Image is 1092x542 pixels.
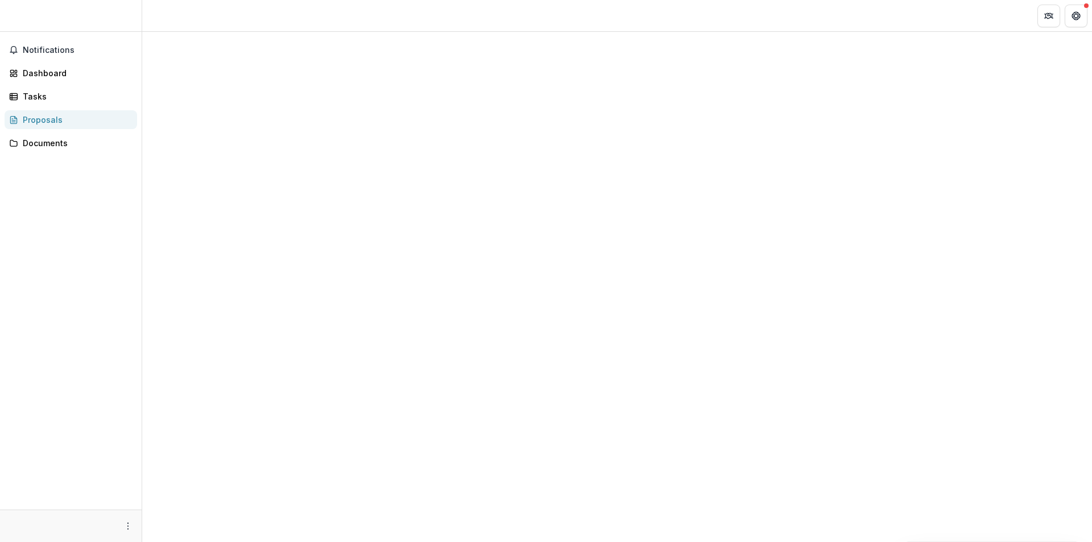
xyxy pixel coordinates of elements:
[5,64,137,82] a: Dashboard
[5,110,137,129] a: Proposals
[23,137,128,149] div: Documents
[1037,5,1060,27] button: Partners
[121,519,135,533] button: More
[23,45,133,55] span: Notifications
[5,134,137,152] a: Documents
[5,41,137,59] button: Notifications
[23,67,128,79] div: Dashboard
[23,90,128,102] div: Tasks
[23,114,128,126] div: Proposals
[1065,5,1087,27] button: Get Help
[5,87,137,106] a: Tasks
